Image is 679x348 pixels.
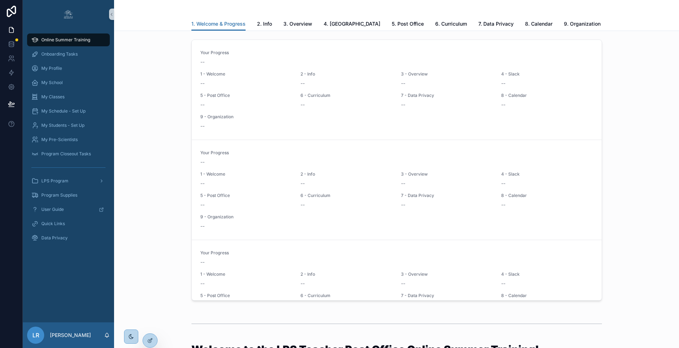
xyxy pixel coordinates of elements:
span: 3 - Overview [401,171,493,177]
span: Your Progress [200,150,593,156]
a: Data Privacy [27,232,110,244]
span: -- [200,159,205,166]
span: Quick Links [41,221,65,227]
a: My Classes [27,90,110,103]
a: My Profile [27,62,110,75]
span: 6 - Curriculum [300,293,392,298]
span: -- [200,123,205,130]
a: LPS Program [27,175,110,187]
span: Your Progress [200,250,593,256]
span: My Profile [41,66,62,71]
span: My School [41,80,63,85]
span: -- [401,101,405,108]
span: My Students - Set Up [41,123,84,128]
span: -- [401,280,405,287]
span: -- [200,201,205,208]
span: 4. [GEOGRAPHIC_DATA] [324,20,380,27]
span: 3 - Overview [401,71,493,77]
span: 1 - Welcome [200,71,292,77]
a: Program Supplies [27,189,110,202]
a: 6. Curriculum [435,17,467,32]
span: -- [300,280,305,287]
span: My Classes [41,94,65,100]
span: -- [501,80,505,87]
span: 4 - Slack [501,71,593,77]
a: Program Closeout Tasks [27,147,110,160]
span: -- [200,223,205,230]
span: 9 - Organization [200,114,292,120]
span: 3. Overview [283,20,312,27]
a: 7. Data Privacy [478,17,514,32]
a: 3. Overview [283,17,312,32]
span: 9. Organization [564,20,601,27]
span: -- [501,201,505,208]
img: App logo [63,9,74,20]
span: Data Privacy [41,235,68,241]
span: -- [401,80,405,87]
a: 2. Info [257,17,272,32]
span: User Guide [41,207,64,212]
p: [PERSON_NAME] [50,332,91,339]
span: -- [501,280,505,287]
div: scrollable content [23,28,114,254]
span: -- [200,280,205,287]
span: 5 - Post Office [200,293,292,298]
span: -- [200,259,205,266]
span: 1 - Welcome [200,171,292,177]
span: 8 - Calendar [501,93,593,98]
span: 8. Calendar [525,20,552,27]
a: User Guide [27,203,110,216]
span: -- [300,80,305,87]
span: Onboarding Tasks [41,51,78,57]
span: -- [200,101,205,108]
span: 4 - Slack [501,271,593,277]
span: -- [300,101,305,108]
span: -- [200,180,205,187]
span: -- [200,58,205,66]
span: 6. Curriculum [435,20,467,27]
span: -- [200,80,205,87]
span: 2. Info [257,20,272,27]
a: My School [27,76,110,89]
span: 2 - Info [300,171,392,177]
span: 1 - Welcome [200,271,292,277]
span: My Pre-Scientists [41,137,78,142]
span: 5 - Post Office [200,193,292,198]
span: My Schedule - Set Up [41,108,86,114]
span: 7. Data Privacy [478,20,514,27]
a: 5. Post Office [392,17,424,32]
span: 2 - Info [300,271,392,277]
span: 3 - Overview [401,271,493,277]
a: 4. [GEOGRAPHIC_DATA] [324,17,380,32]
span: -- [401,180,405,187]
span: 7 - Data Privacy [401,293,493,298]
span: 5 - Post Office [200,93,292,98]
a: Quick Links [27,217,110,230]
a: 9. Organization [564,17,601,32]
a: My Students - Set Up [27,119,110,132]
span: 5. Post Office [392,20,424,27]
span: 6 - Curriculum [300,93,392,98]
a: My Pre-Scientists [27,133,110,146]
span: Your Progress [200,50,593,56]
span: Online Summer Training [41,37,90,43]
span: 4 - Slack [501,171,593,177]
a: My Schedule - Set Up [27,105,110,118]
span: 6 - Curriculum [300,193,392,198]
span: -- [300,201,305,208]
a: Online Summer Training [27,33,110,46]
span: Program Closeout Tasks [41,151,91,157]
span: 2 - Info [300,71,392,77]
span: 7 - Data Privacy [401,93,493,98]
span: -- [501,101,505,108]
span: -- [300,180,305,187]
span: -- [401,201,405,208]
span: 9 - Organization [200,214,292,220]
span: 1. Welcome & Progress [191,20,246,27]
span: LR [32,331,39,339]
span: 8 - Calendar [501,193,593,198]
a: Onboarding Tasks [27,48,110,61]
a: 1. Welcome & Progress [191,17,246,31]
span: -- [501,180,505,187]
a: 8. Calendar [525,17,552,32]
